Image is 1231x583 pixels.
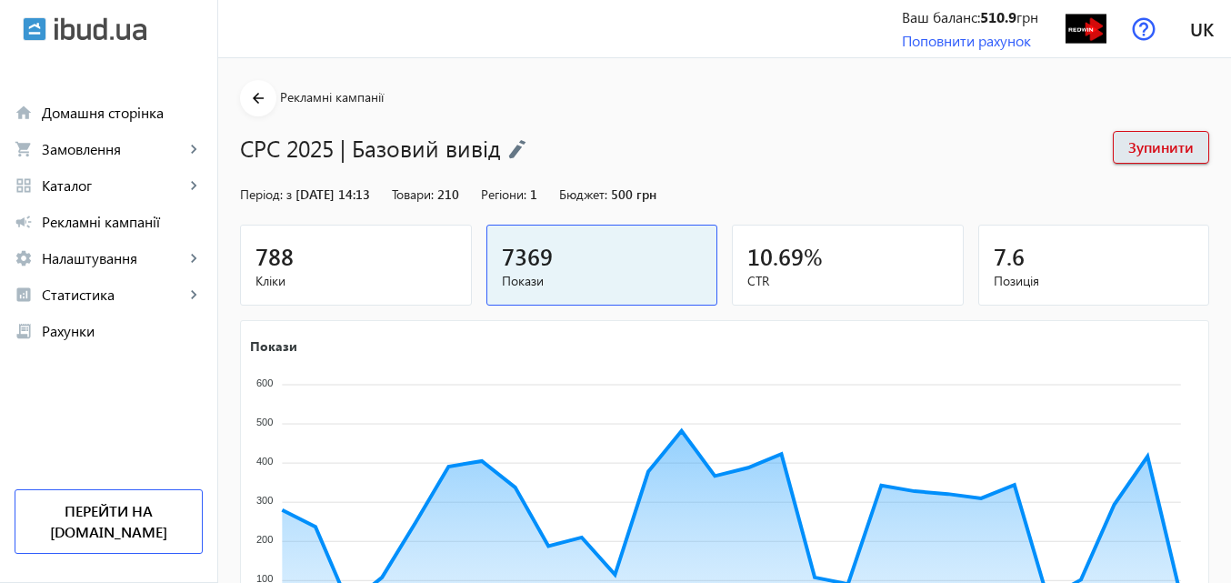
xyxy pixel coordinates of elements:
[256,417,273,427] tspan: 500
[255,241,294,271] span: 788
[240,132,1095,164] h1: CPC 2025 | Базовий вивід
[42,286,185,304] span: Статистика
[559,186,607,203] span: Бюджет:
[256,456,273,467] tspan: 400
[902,31,1031,50] a: Поповнити рахунок
[502,272,703,290] span: Покази
[481,186,526,203] span: Регіони:
[15,176,33,195] mat-icon: grid_view
[255,272,456,290] span: Кліки
[250,337,297,354] text: Покази
[747,272,948,290] span: CTR
[1128,137,1194,157] span: Зупинити
[42,140,185,158] span: Замовлення
[994,241,1025,271] span: 7.6
[502,241,553,271] span: 7369
[15,322,33,340] mat-icon: receipt_long
[392,186,434,203] span: Товари:
[611,186,656,203] span: 500 грн
[23,17,46,41] img: ibud.svg
[530,186,537,203] span: 1
[42,213,203,231] span: Рекламні кампанії
[15,140,33,158] mat-icon: shopping_cart
[747,241,804,271] span: 10.69
[42,104,203,122] span: Домашня сторінка
[185,176,203,195] mat-icon: keyboard_arrow_right
[980,7,1016,26] b: 510.9
[185,140,203,158] mat-icon: keyboard_arrow_right
[437,186,459,203] span: 210
[804,241,823,271] span: %
[15,104,33,122] mat-icon: home
[15,213,33,231] mat-icon: campaign
[240,186,292,203] span: Період: з
[994,272,1195,290] span: Позиція
[247,87,270,110] mat-icon: arrow_back
[280,88,384,106] span: Рекламні кампанії
[1132,17,1156,41] img: help.svg
[256,377,273,388] tspan: 600
[902,7,1038,27] div: Ваш баланс: грн
[256,495,273,506] tspan: 300
[1190,17,1214,40] span: uk
[55,17,146,41] img: ibud_text.svg
[1113,131,1209,164] button: Зупинити
[295,186,370,203] span: [DATE] 14:13
[15,286,33,304] mat-icon: analytics
[42,176,185,195] span: Каталог
[1066,8,1106,49] img: 3701604f6f35676164798307661227-1f7e7cced2.png
[185,249,203,267] mat-icon: keyboard_arrow_right
[42,249,185,267] span: Налаштування
[15,249,33,267] mat-icon: settings
[256,534,273,545] tspan: 200
[42,322,203,340] span: Рахунки
[15,489,203,554] a: Перейти на [DOMAIN_NAME]
[185,286,203,304] mat-icon: keyboard_arrow_right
